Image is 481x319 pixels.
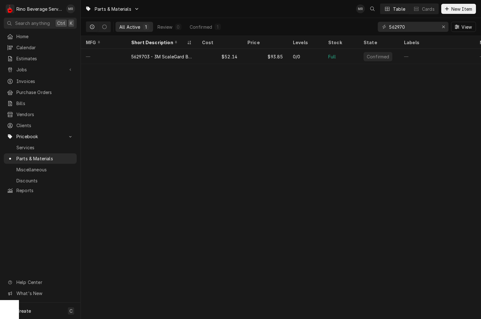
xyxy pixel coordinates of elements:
span: Discounts [16,177,74,184]
a: Home [4,31,77,42]
div: 1 [144,24,148,30]
span: Invoices [16,78,74,85]
span: Pricebook [16,133,64,140]
span: Services [16,144,74,151]
span: Jobs [16,66,64,73]
a: Services [4,142,77,153]
span: K [70,20,73,27]
div: Cards [422,6,435,12]
span: Clients [16,122,74,129]
button: Search anythingCtrlK [4,18,77,29]
a: Go to Parts & Materials [83,4,142,14]
div: Short Description [131,39,186,46]
div: Melissa Rinehart's Avatar [66,4,75,13]
div: Levels [293,39,317,46]
a: Reports [4,185,77,196]
div: MR [356,4,365,13]
div: Cost [202,39,236,46]
div: Labels [404,39,470,46]
a: Invoices [4,76,77,86]
span: Vendors [16,111,74,118]
div: MR [66,4,75,13]
div: 0/0 [293,53,300,60]
a: Bills [4,98,77,109]
button: Erase input [438,22,448,32]
input: Keyword search [389,22,436,32]
span: Purchase Orders [16,89,74,96]
a: Go to Jobs [4,64,77,75]
a: Estimates [4,53,77,64]
span: Create [16,308,31,314]
div: Full [328,53,336,60]
div: R [6,4,15,13]
div: Table [393,6,405,12]
div: Price [247,39,282,46]
button: View [451,22,476,32]
button: New Item [441,4,476,14]
a: Go to What's New [4,288,77,298]
div: Confirmed [190,24,212,30]
a: Parts & Materials [4,153,77,164]
span: Parts & Materials [95,6,131,12]
span: New Item [450,6,473,12]
span: Reports [16,187,74,194]
div: Rino Beverage Service's Avatar [6,4,15,13]
div: MFG [86,39,120,46]
span: Calendar [16,44,74,51]
div: Rino Beverage Service [16,6,63,12]
a: Miscellaneous [4,164,77,175]
div: Stock [328,39,352,46]
span: Search anything [15,20,50,27]
span: Miscellaneous [16,166,74,173]
span: Ctrl [57,20,65,27]
span: Home [16,33,74,40]
a: Go to Help Center [4,277,77,287]
a: Vendors [4,109,77,120]
span: C [69,308,73,314]
div: 0 [176,24,180,30]
span: What's New [16,290,73,297]
span: Help Center [16,279,73,286]
div: State [364,39,393,46]
div: Melissa Rinehart's Avatar [356,4,365,13]
div: 5629703 - 3M ScaleGard Blend Cartridge ES145-CLS [131,53,192,60]
button: Open search [367,4,377,14]
span: View [460,24,473,30]
span: Estimates [16,55,74,62]
div: Confirmed [366,53,390,60]
div: — [399,49,475,64]
div: Review [157,24,173,30]
div: $93.85 [242,49,288,64]
span: Parts & Materials [16,155,74,162]
a: Clients [4,120,77,131]
div: $52.14 [197,49,242,64]
a: Go to Pricebook [4,131,77,142]
span: Bills [16,100,74,107]
a: Purchase Orders [4,87,77,97]
div: — [81,49,126,64]
a: Discounts [4,175,77,186]
a: Calendar [4,42,77,53]
div: 1 [216,24,220,30]
div: All Active [119,24,140,30]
